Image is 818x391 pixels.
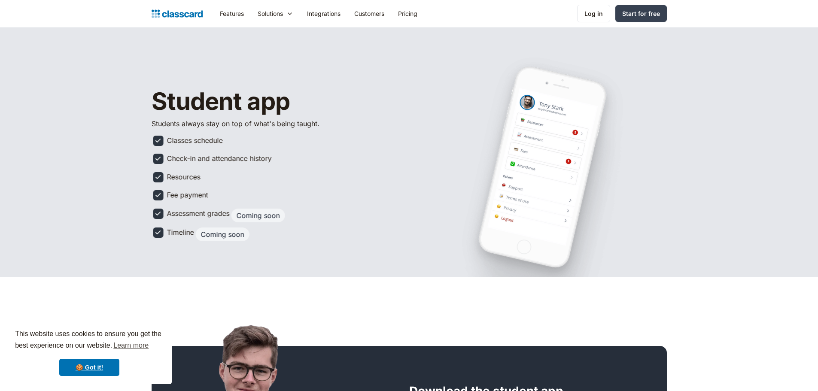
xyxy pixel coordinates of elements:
div: Solutions [251,4,300,23]
div: Start for free [622,9,660,18]
div: Classes schedule [167,136,222,145]
a: Integrations [300,4,347,23]
div: Timeline [167,227,194,237]
div: Coming soon [201,230,244,239]
a: learn more about cookies [112,339,150,352]
a: Start for free [615,5,667,22]
div: Solutions [258,9,283,18]
p: Students always stay on top of what's being taught. [152,118,332,129]
a: Log in [577,5,610,22]
a: Features [213,4,251,23]
div: Log in [584,9,603,18]
div: Fee payment [167,190,208,200]
div: cookieconsent [7,321,172,384]
div: Coming soon [236,211,280,220]
div: Check-in and attendance history [167,154,271,163]
a: Customers [347,4,391,23]
div: Assessment grades [167,209,229,218]
div: Resources [167,172,200,182]
a: Pricing [391,4,424,23]
h1: Student app [152,88,375,115]
span: This website uses cookies to ensure you get the best experience on our website. [15,329,164,352]
a: home [152,8,203,20]
a: dismiss cookie message [59,359,119,376]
